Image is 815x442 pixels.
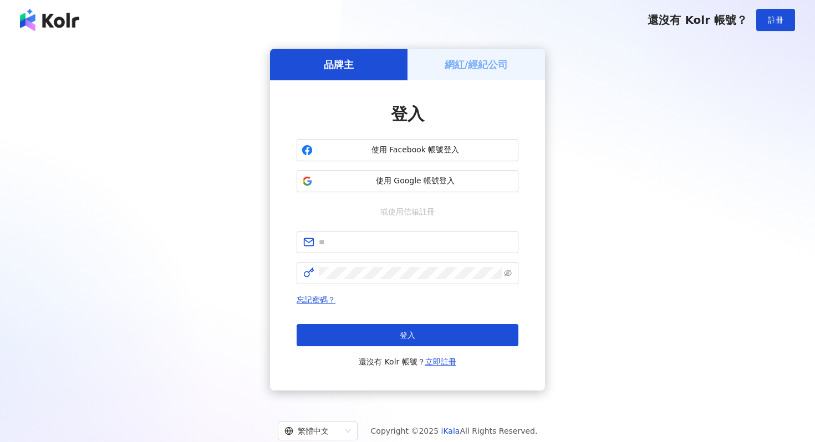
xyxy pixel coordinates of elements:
[297,295,335,304] a: 忘記密碼？
[648,13,747,27] span: 還沒有 Kolr 帳號？
[504,269,512,277] span: eye-invisible
[425,357,456,366] a: 立即註冊
[373,205,442,218] span: 或使用信箱註冊
[317,176,513,187] span: 使用 Google 帳號登入
[756,9,795,31] button: 註冊
[445,58,508,71] h5: 網紅/經紀公司
[317,145,513,156] span: 使用 Facebook 帳號登入
[20,9,79,31] img: logo
[284,422,341,440] div: 繁體中文
[324,58,354,71] h5: 品牌主
[391,104,424,124] span: 登入
[297,139,518,161] button: 使用 Facebook 帳號登入
[768,16,783,24] span: 註冊
[297,324,518,346] button: 登入
[359,355,456,368] span: 還沒有 Kolr 帳號？
[441,426,460,435] a: iKala
[400,331,415,340] span: 登入
[371,424,538,438] span: Copyright © 2025 All Rights Reserved.
[297,170,518,192] button: 使用 Google 帳號登入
